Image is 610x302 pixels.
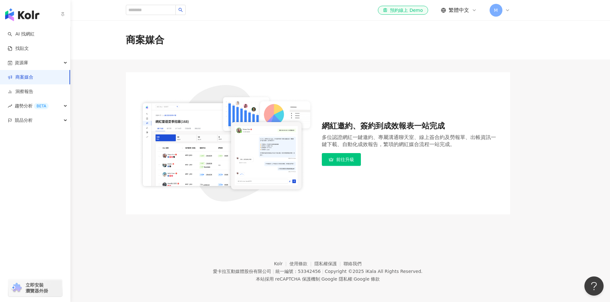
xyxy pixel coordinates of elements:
a: Kolr [274,261,289,266]
a: 找貼文 [8,45,29,52]
a: searchAI 找網紅 [8,31,35,37]
img: logo [5,8,39,21]
span: search [178,8,183,12]
div: 網紅邀約、簽約到成效報表一站完成 [322,121,497,132]
img: chrome extension [10,283,23,293]
span: | [320,276,321,282]
span: 本站採用 reCAPTCHA 保護機制 [256,275,380,283]
a: 洞察報告 [8,89,33,95]
div: 多位認證網紅一鍵邀約、專屬溝通聊天室、線上簽合約及勞報單、出帳資訊一鍵下載、自動化成效報告，繁瑣的網紅媒合流程一站完成。 [322,134,497,148]
div: 商案媒合 [126,33,164,47]
span: 競品分析 [15,113,33,128]
a: 使用條款 [289,261,314,266]
span: 前往升級 [336,157,354,162]
div: BETA [34,103,49,109]
span: 趨勢分析 [15,99,49,113]
a: Google 條款 [354,276,380,282]
a: 聯絡我們 [344,261,362,266]
a: chrome extension立即安裝 瀏覽器外掛 [8,279,62,297]
a: 商案媒合 [8,74,33,81]
span: | [272,269,274,274]
div: Copyright © 2025 All Rights Reserved. [325,269,422,274]
div: 愛卡拉互動媒體股份有限公司 [213,269,271,274]
div: 預約線上 Demo [383,7,423,13]
a: 預約線上 Demo [378,6,428,15]
div: 統一編號：53342456 [275,269,321,274]
span: 繁體中文 [449,7,469,14]
span: | [352,276,354,282]
span: 資源庫 [15,56,28,70]
a: 隱私權保護 [314,261,344,266]
span: rise [8,104,12,108]
a: iKala [365,269,376,274]
a: 前往升級 [322,153,361,166]
a: Google 隱私權 [321,276,352,282]
img: 網紅邀約、簽約到成效報表一站完成 [139,85,314,202]
span: | [322,269,323,274]
span: M [494,7,498,14]
iframe: Help Scout Beacon - Open [584,276,604,296]
span: 立即安裝 瀏覽器外掛 [26,282,48,294]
